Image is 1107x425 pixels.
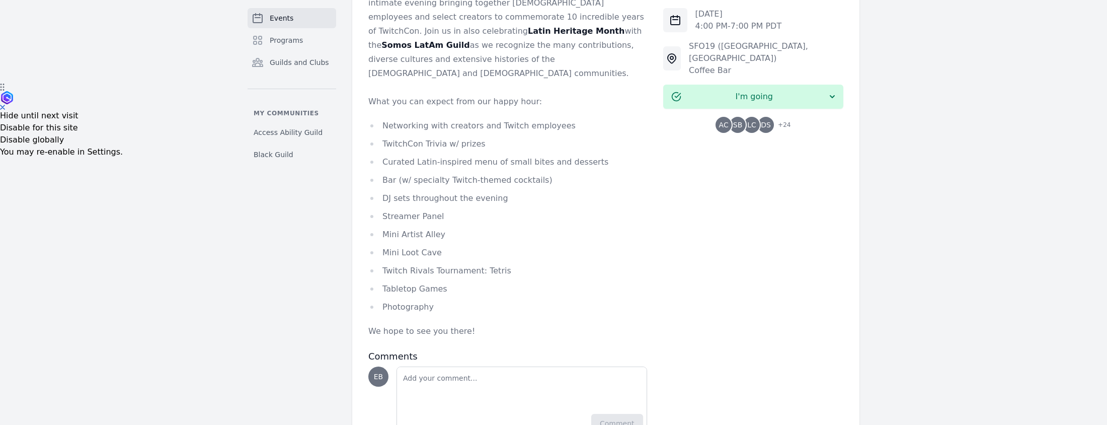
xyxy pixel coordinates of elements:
[270,13,293,23] span: Events
[733,121,743,128] span: SB
[368,350,647,363] h3: Comments
[528,26,624,36] strong: Latin Heritage Month
[761,121,771,128] span: DS
[368,155,647,169] li: Curated Latin-inspired menu of small bites and desserts
[368,228,647,242] li: Mini Artist Alley
[695,8,782,20] p: [DATE]
[368,95,647,109] p: What you can expect from our happy hour:
[689,64,843,77] div: Coffee Bar
[368,173,647,187] li: Bar (w/ specialty Twitch-themed cocktails)
[368,300,647,314] li: Photography
[381,40,469,50] strong: Somos LatAm Guild
[368,191,647,205] li: DJ sets throughout the evening
[719,121,729,128] span: AC
[248,109,336,117] p: My communities
[368,282,647,296] li: Tabletop Games
[368,119,647,133] li: Networking with creators and Twitch employees
[270,57,329,67] span: Guilds and Clubs
[374,373,383,380] span: EB
[747,121,756,128] span: LC
[254,150,293,160] span: Black Guild
[368,137,647,151] li: TwitchCon Trivia w/ prizes
[681,91,827,103] span: I'm going
[248,52,336,73] a: Guilds and Clubs
[695,20,782,32] p: 4:00 PM - 7:00 PM PDT
[689,40,843,64] div: SFO19 ([GEOGRAPHIC_DATA], [GEOGRAPHIC_DATA])
[248,30,336,50] a: Programs
[368,264,647,278] li: Twitch Rivals Tournament: Tetris
[248,123,336,141] a: Access Ability Guild
[254,127,323,137] span: Access Ability Guild
[368,209,647,224] li: Streamer Panel
[270,35,303,45] span: Programs
[248,146,336,164] a: Black Guild
[772,119,790,133] span: + 24
[248,8,336,28] a: Events
[368,246,647,260] li: Mini Loot Cave
[663,85,843,109] button: I'm going
[248,8,336,164] nav: Sidebar
[368,324,647,338] p: We hope to see you there!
